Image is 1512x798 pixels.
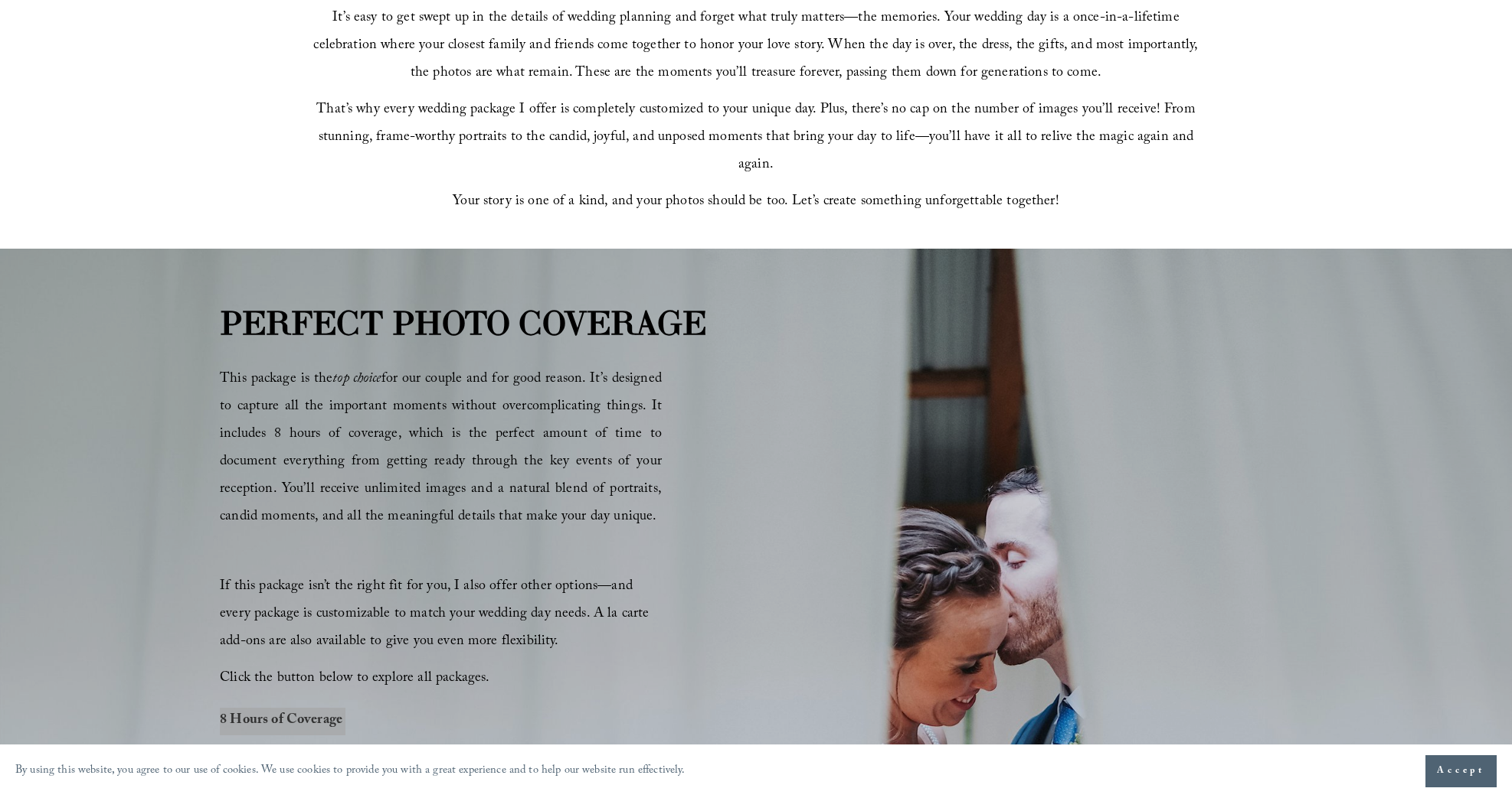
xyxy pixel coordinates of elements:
[313,7,1202,86] span: It’s easy to get swept up in the details of wedding planning and forget what truly matters—the me...
[1437,764,1485,779] span: Accept
[316,99,1199,178] span: That’s why every wedding package I offer is completely customized to your unique day. Plus, there...
[332,368,381,392] em: top choice
[220,575,653,654] span: If this package isn’t the right fit for you, I also offer other options—and every package is cust...
[453,191,1059,214] span: Your story is one of a kind, and your photos should be too. Let’s create something unforgettable ...
[15,761,686,783] p: By using this website, you agree to our use of cookies. We use cookies to provide you with a grea...
[220,302,706,344] strong: PERFECT PHOTO COVERAGE
[1425,755,1497,787] button: Accept
[220,368,662,529] span: This package is the for our couple and for good reason. It’s designed to capture all the importan...
[220,667,489,691] span: Click the button below to explore all packages.
[220,709,342,733] strong: 8 Hours of Coverage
